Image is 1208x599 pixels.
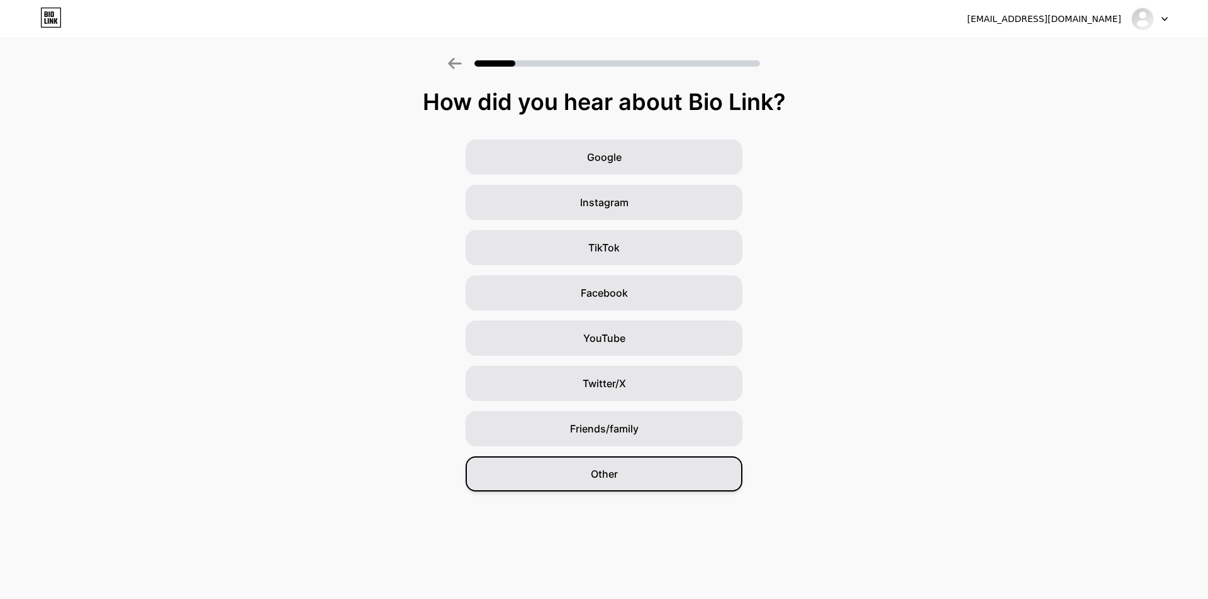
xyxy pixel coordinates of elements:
span: TikTok [588,240,620,255]
span: Google [587,150,622,165]
div: How did you hear about Bio Link? [6,89,1202,114]
img: anantran03 [1131,7,1155,31]
div: [EMAIL_ADDRESS][DOMAIN_NAME] [967,13,1121,26]
span: Friends/family [570,421,639,436]
span: YouTube [583,331,625,346]
span: Other [591,466,618,481]
span: Instagram [580,195,629,210]
span: Facebook [581,285,628,300]
span: Twitter/X [583,376,626,391]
